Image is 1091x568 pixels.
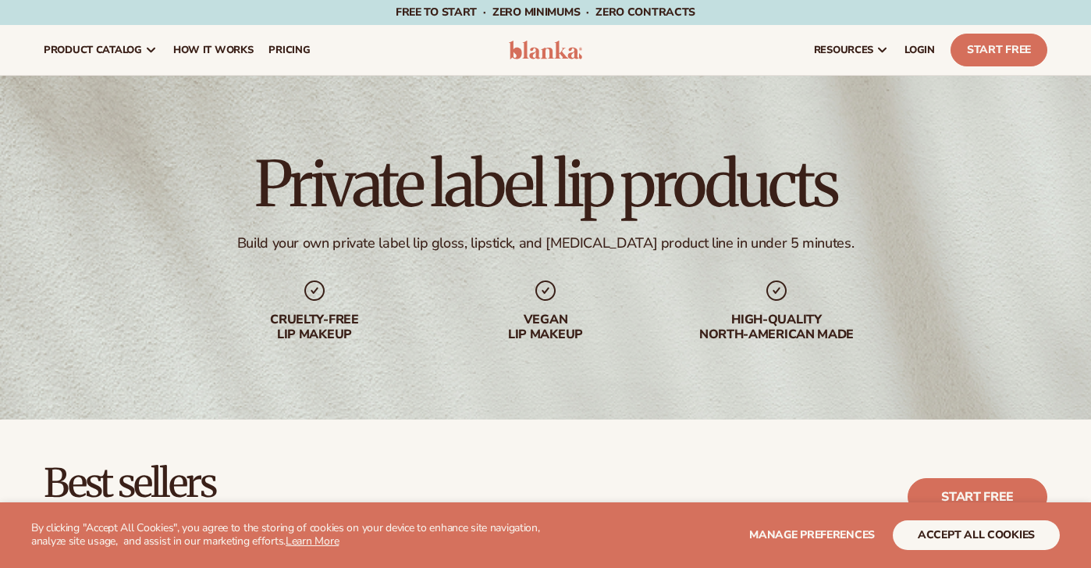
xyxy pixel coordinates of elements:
span: Manage preferences [749,527,875,542]
a: How It Works [165,25,261,75]
h2: Best sellers [44,463,651,505]
img: logo [509,41,582,59]
div: High-quality North-american made [677,313,876,342]
a: pricing [261,25,318,75]
a: product catalog [36,25,165,75]
span: LOGIN [904,44,935,56]
span: How It Works [173,44,254,56]
div: Vegan lip makeup [446,313,645,342]
div: Cruelty-free lip makeup [215,313,414,342]
span: Free to start · ZERO minimums · ZERO contracts [396,5,695,20]
button: accept all cookies [893,520,1060,550]
span: pricing [268,44,310,56]
button: Manage preferences [749,520,875,550]
a: Learn More [286,534,339,548]
span: resources [814,44,873,56]
div: Build your own private label lip gloss, lipstick, and [MEDICAL_DATA] product line in under 5 minu... [237,234,855,252]
a: Start Free [951,34,1047,66]
p: By clicking "Accept All Cookies", you agree to the storing of cookies on your device to enhance s... [31,522,556,548]
a: resources [806,25,897,75]
h1: Private label lip products [254,153,837,216]
a: Start free [908,478,1047,516]
a: LOGIN [897,25,943,75]
span: product catalog [44,44,142,56]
